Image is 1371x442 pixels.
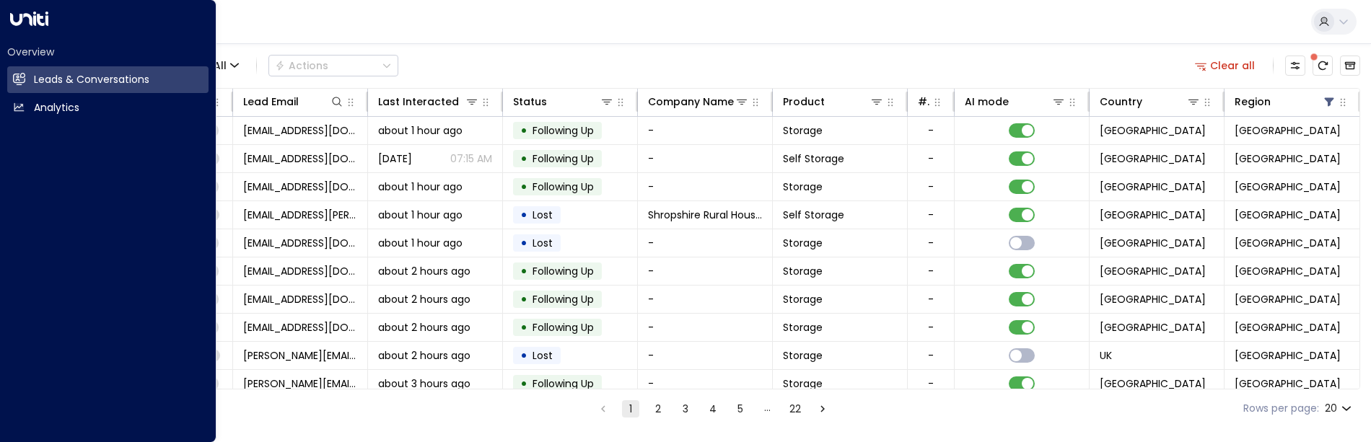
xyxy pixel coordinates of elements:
[783,93,825,110] div: Product
[928,151,934,166] div: -
[1100,180,1206,194] span: United Kingdom
[622,400,639,417] button: page 1
[243,264,357,278] span: Subsy1@gmail.com
[787,400,804,417] button: Go to page 22
[759,400,776,417] div: …
[378,264,470,278] span: about 2 hours ago
[648,93,734,110] div: Company Name
[1100,236,1206,250] span: United Kingdom
[928,264,934,278] div: -
[1100,320,1206,335] span: United Kingdom
[214,60,227,71] span: All
[378,236,463,250] span: about 1 hour ago
[783,180,823,194] span: Storage
[533,123,594,138] span: Following Up
[513,93,547,110] div: Status
[1100,93,1201,110] div: Country
[533,320,594,335] span: Following Up
[243,348,357,363] span: l.whitehouse@me.com
[1235,208,1341,222] span: Shropshire
[928,348,934,363] div: -
[594,399,832,417] nav: pagination navigation
[1189,56,1261,76] button: Clear all
[243,123,357,138] span: lor_1701@yahoo.com
[378,292,470,306] span: about 2 hours ago
[450,151,492,166] p: 07:15 AM
[638,286,773,313] td: -
[638,173,773,200] td: -
[378,376,470,391] span: about 3 hours ago
[378,123,463,138] span: about 1 hour ago
[378,151,412,166] span: May 01, 2025
[243,320,357,335] span: juzhja@wp.pl
[520,287,527,311] div: •
[638,342,773,369] td: -
[648,93,749,110] div: Company Name
[1235,93,1336,110] div: Region
[34,72,149,87] h2: Leads & Conversations
[520,231,527,255] div: •
[520,203,527,227] div: •
[34,100,79,115] h2: Analytics
[520,259,527,283] div: •
[783,320,823,335] span: Storage
[1100,348,1112,363] span: UK
[243,180,357,194] span: nigelblack85@gmail.com
[268,55,398,76] button: Actions
[783,376,823,391] span: Storage
[378,93,459,110] div: Last Interacted
[1100,376,1206,391] span: United Kingdom
[243,93,344,110] div: Lead Email
[533,236,553,250] span: Lost
[7,94,209,121] a: Analytics
[378,348,470,363] span: about 2 hours ago
[520,146,527,171] div: •
[533,180,594,194] span: Following Up
[533,208,553,222] span: Lost
[1235,93,1271,110] div: Region
[704,400,722,417] button: Go to page 4
[1235,236,1341,250] span: Shropshire
[1235,180,1341,194] span: Shropshire
[814,400,831,417] button: Go to next page
[533,292,594,306] span: Following Up
[928,123,934,138] div: -
[1235,348,1341,363] span: Shropshire
[1235,320,1341,335] span: Shropshire
[928,180,934,194] div: -
[638,145,773,172] td: -
[783,292,823,306] span: Storage
[928,320,934,335] div: -
[243,93,299,110] div: Lead Email
[275,59,328,72] div: Actions
[1340,56,1360,76] button: Archived Leads
[638,229,773,257] td: -
[1285,56,1305,76] button: Customize
[520,118,527,143] div: •
[378,320,470,335] span: about 2 hours ago
[928,236,934,250] div: -
[1235,151,1341,166] span: Shropshire
[533,264,594,278] span: Following Up
[1100,292,1206,306] span: United Kingdom
[520,315,527,340] div: •
[918,93,944,110] div: # of people
[638,257,773,285] td: -
[1313,56,1333,76] span: There are new threads available. Refresh the grid to view the latest updates.
[533,348,553,363] span: Lost
[378,208,463,222] span: about 1 hour ago
[783,151,844,166] span: Self Storage
[1235,376,1341,391] span: Shropshire
[520,174,527,199] div: •
[1100,93,1142,110] div: Country
[965,93,1066,110] div: AI mode
[1235,292,1341,306] span: Shropshire
[513,93,614,110] div: Status
[520,371,527,396] div: •
[638,370,773,397] td: -
[378,93,479,110] div: Last Interacted
[268,55,398,76] div: Button group with a nested menu
[918,93,929,110] div: # of people
[638,314,773,341] td: -
[648,208,762,222] span: Shropshire Rural Housing Association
